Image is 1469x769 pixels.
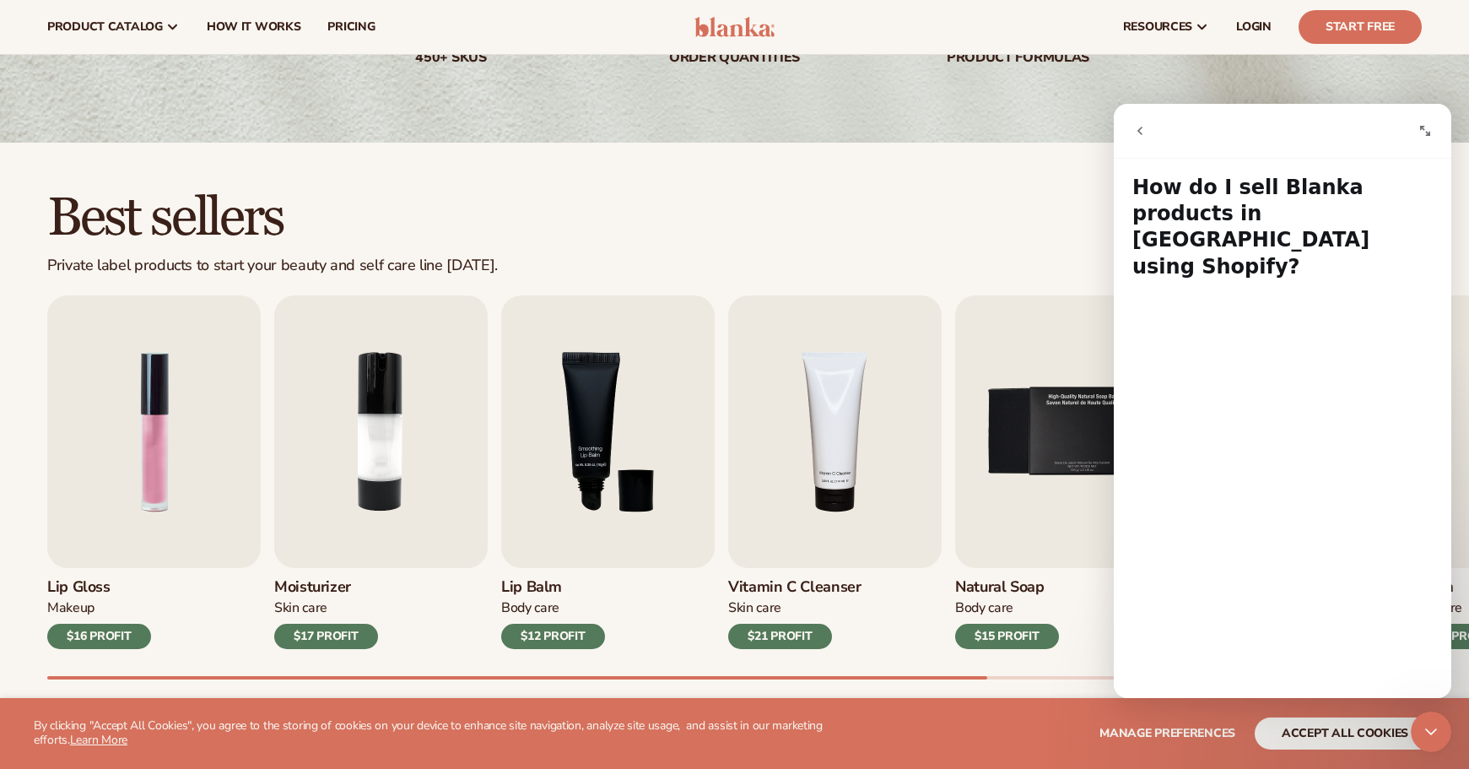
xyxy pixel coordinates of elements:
[207,20,301,34] span: How It Works
[1114,104,1451,698] iframe: Intercom live chat
[1236,20,1272,34] span: LOGIN
[47,257,498,275] div: Private label products to start your beauty and self care line [DATE].
[728,624,832,649] div: $21 PROFIT
[47,295,261,649] a: 1 / 9
[955,599,1059,617] div: Body Care
[343,34,559,66] div: Choose from 450+ Skus
[1411,712,1451,752] iframe: Intercom live chat
[910,34,1126,66] div: High-quality product formulas
[955,624,1059,649] div: $15 PROFIT
[1099,718,1235,750] button: Manage preferences
[627,34,843,66] div: Zero minimum order quantities
[955,578,1059,597] h3: Natural Soap
[1123,20,1192,34] span: resources
[1255,718,1435,750] button: accept all cookies
[47,578,151,597] h3: Lip Gloss
[47,20,163,34] span: product catalog
[47,599,151,617] div: Makeup
[728,599,861,617] div: Skin Care
[694,17,775,37] img: logo
[501,578,605,597] h3: Lip Balm
[274,295,488,649] a: 2 / 9
[728,578,861,597] h3: Vitamin C Cleanser
[501,295,715,649] a: 3 / 9
[501,624,605,649] div: $12 PROFIT
[34,719,876,748] p: By clicking "Accept All Cookies", you agree to the storing of cookies on your device to enhance s...
[47,624,151,649] div: $16 PROFIT
[70,732,127,748] a: Learn More
[728,295,942,649] a: 4 / 9
[1099,725,1235,741] span: Manage preferences
[47,190,498,246] h2: Best sellers
[327,20,375,34] span: pricing
[1299,10,1422,44] a: Start Free
[274,599,378,617] div: Skin Care
[274,578,378,597] h3: Moisturizer
[274,624,378,649] div: $17 PROFIT
[955,295,1169,649] a: 5 / 9
[501,599,605,617] div: Body Care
